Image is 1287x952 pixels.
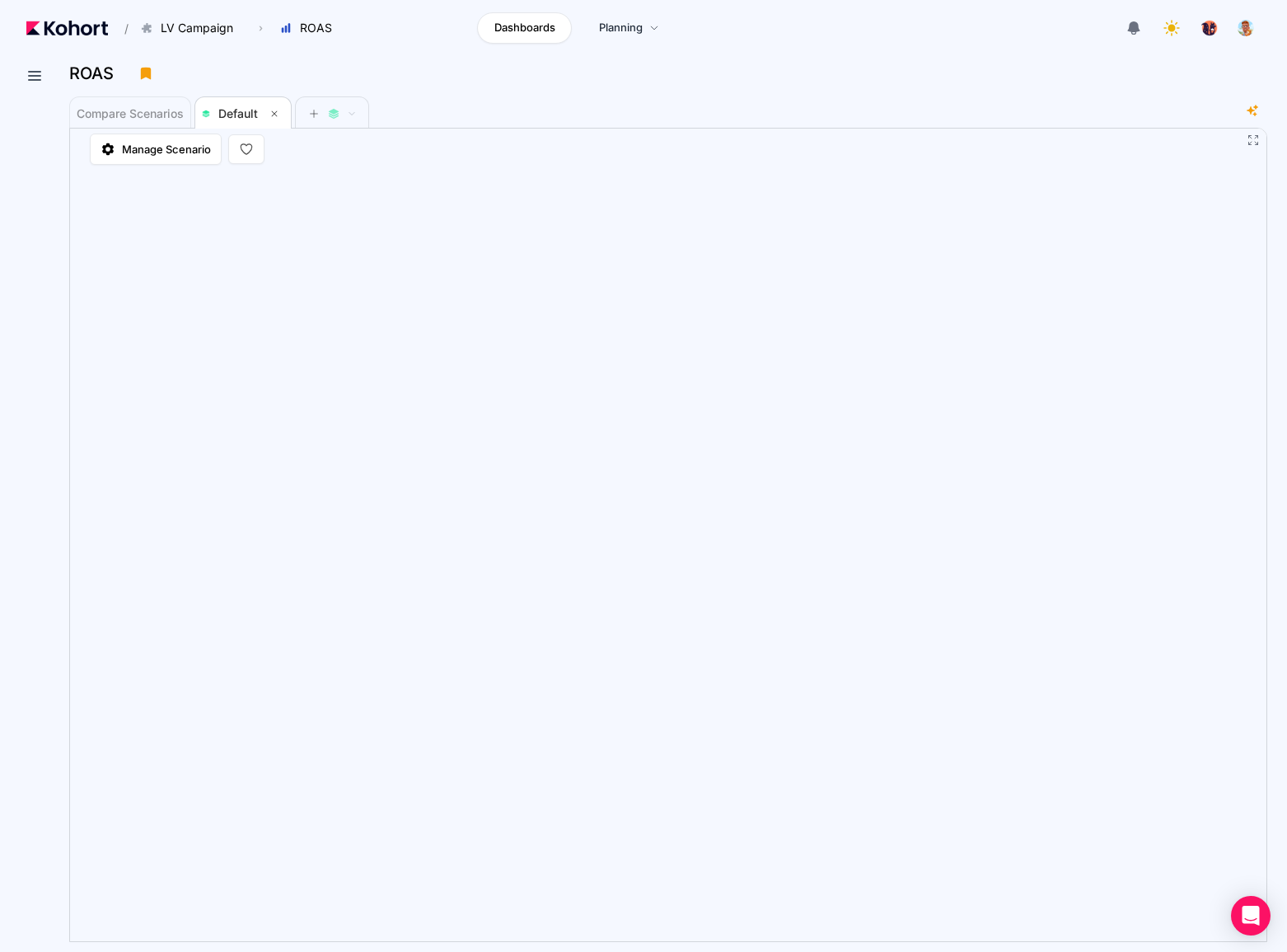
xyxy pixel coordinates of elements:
span: Planning [599,20,643,36]
div: Open Intercom Messenger [1231,896,1271,936]
span: Manage Scenario [122,141,211,157]
a: Planning [582,12,676,44]
span: LV Campaign [161,20,233,36]
a: Manage Scenario [90,134,222,165]
img: logo_TreesPlease_20230726120307121221.png [1201,20,1218,36]
button: Fullscreen [1247,134,1260,147]
img: Kohort logo [26,21,108,35]
button: LV Campaign [132,14,250,42]
span: Default [218,106,258,120]
a: Dashboards [477,12,572,44]
h3: ROAS [69,65,124,82]
button: ROAS [271,14,349,42]
span: Compare Scenarios [77,108,184,120]
span: / [111,20,129,37]
span: ROAS [300,20,332,36]
span: Dashboards [494,20,555,36]
span: › [255,21,266,35]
